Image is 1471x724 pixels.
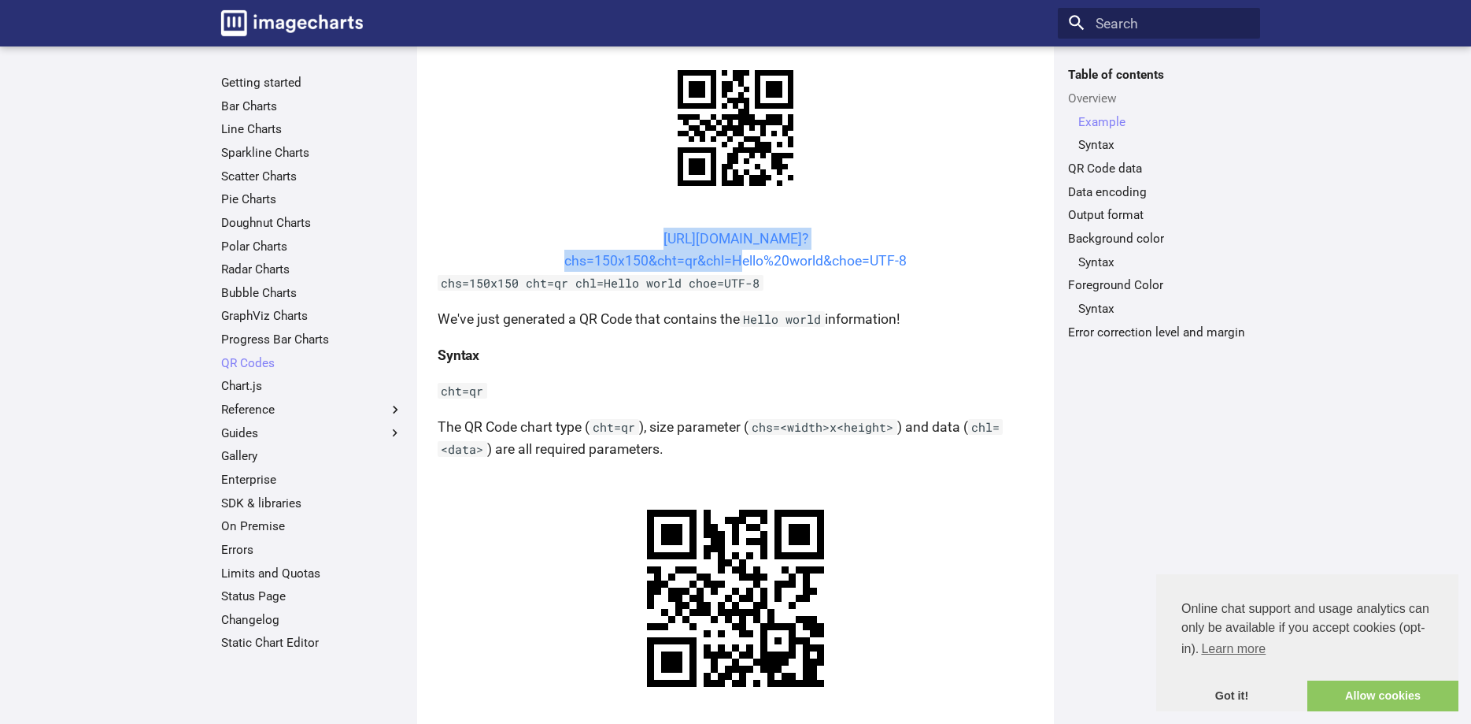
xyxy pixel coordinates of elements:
a: Gallery [221,448,403,464]
label: Guides [221,425,403,441]
a: Enterprise [221,472,403,488]
p: We've just generated a QR Code that contains the information! [438,308,1033,330]
code: cht=qr [590,419,639,435]
a: dismiss cookie message [1156,681,1307,712]
code: cht=qr [438,383,487,399]
a: On Premise [221,518,403,534]
img: chart [612,474,859,722]
a: Limits and Quotas [221,566,403,581]
img: chart [650,43,821,213]
p: The QR Code chart type ( ), size parameter ( ) and data ( ) are all required parameters. [438,416,1033,460]
label: Reference [221,402,403,418]
a: Example [1078,114,1250,130]
nav: Overview [1068,114,1250,154]
a: GraphViz Charts [221,309,403,325]
a: Line Charts [221,121,403,137]
label: Table of contents [1058,67,1260,83]
a: Getting started [221,75,403,91]
nav: Table of contents [1058,67,1260,340]
a: Syntax [1078,137,1250,153]
a: learn more about cookies [1199,637,1268,661]
div: cookieconsent [1156,574,1458,711]
a: Pie Charts [221,191,403,207]
a: Scatter Charts [221,169,403,184]
a: Bubble Charts [221,285,403,301]
a: QR Code data [1068,161,1250,176]
input: Search [1058,8,1260,39]
a: Output format [1068,207,1250,223]
a: Doughnut Charts [221,215,403,231]
nav: Foreground Color [1068,301,1250,317]
a: allow cookies [1307,681,1458,712]
a: Error correction level and margin [1068,325,1250,340]
code: chs=<width>x<height> [748,419,897,435]
a: Syntax [1078,301,1250,317]
a: [URL][DOMAIN_NAME]?chs=150x150&cht=qr&chl=Hello%20world&choe=UTF-8 [564,231,907,269]
a: Background color [1068,231,1250,247]
a: Sparkline Charts [221,145,403,161]
a: SDK & libraries [221,496,403,511]
a: Progress Bar Charts [221,332,403,347]
a: Errors [221,542,403,558]
a: Status Page [221,588,403,604]
a: Static Chart Editor [221,635,403,651]
nav: Background color [1068,254,1250,270]
img: logo [221,10,363,36]
a: Chart.js [221,378,403,394]
span: Online chat support and usage analytics can only be available if you accept cookies (opt-in). [1181,600,1433,661]
a: Changelog [221,612,403,628]
a: Image-Charts documentation [214,3,370,43]
h4: Syntax [438,344,1033,366]
a: Radar Charts [221,262,403,277]
a: Overview [1068,91,1250,106]
a: QR Codes [221,355,403,371]
a: Foreground Color [1068,277,1250,293]
a: Syntax [1078,254,1250,270]
code: chs=150x150 cht=qr chl=Hello world choe=UTF-8 [438,275,763,291]
a: Data encoding [1068,184,1250,200]
a: Polar Charts [221,239,403,254]
a: Bar Charts [221,98,403,114]
code: Hello world [740,311,825,327]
